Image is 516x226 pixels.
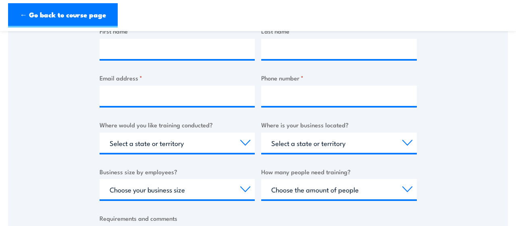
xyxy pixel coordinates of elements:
label: Phone number [261,73,417,82]
label: Requirements and comments [100,213,417,223]
a: ← Go back to course page [8,3,118,27]
label: Business size by employees? [100,167,255,176]
label: Where is your business located? [261,120,417,129]
label: Where would you like training conducted? [100,120,255,129]
label: Email address [100,73,255,82]
label: How many people need training? [261,167,417,176]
